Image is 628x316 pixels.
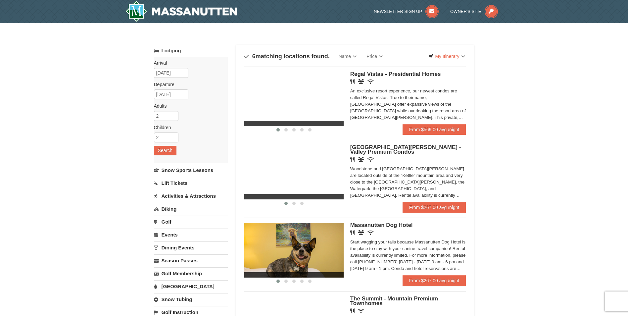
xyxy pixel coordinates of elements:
a: Golf Membership [154,267,228,280]
i: Restaurant [350,157,355,162]
a: Lodging [154,45,228,57]
a: Dining Events [154,241,228,254]
i: Banquet Facilities [358,230,364,235]
a: Massanutten Resort [125,1,237,22]
a: From $267.00 avg /night [403,202,466,213]
a: From $569.00 avg /night [403,124,466,135]
a: Activities & Attractions [154,190,228,202]
span: Owner's Site [450,9,481,14]
label: Arrival [154,60,223,66]
a: Lift Tickets [154,177,228,189]
div: Start wagging your tails because Massanutten Dog Hotel is the place to stay with your canine trav... [350,239,466,272]
label: Adults [154,103,223,109]
i: Restaurant [350,308,355,313]
a: Golf [154,216,228,228]
button: Search [154,146,176,155]
div: An exclusive resort experience, our newest condos are called Regal Vistas. True to their name, [G... [350,88,466,121]
a: Snow Sports Lessons [154,164,228,176]
i: Wireless Internet (free) [367,157,374,162]
a: Owner's Site [450,9,498,14]
span: The Summit - Mountain Premium Townhomes [350,295,438,306]
label: Departure [154,81,223,88]
a: Price [362,50,388,63]
a: Events [154,229,228,241]
a: [GEOGRAPHIC_DATA] [154,280,228,292]
i: Wireless Internet (free) [367,79,374,84]
div: Woodstone and [GEOGRAPHIC_DATA][PERSON_NAME] are located outside of the "Kettle" mountain area an... [350,166,466,199]
label: Children [154,124,223,131]
i: Banquet Facilities [358,157,364,162]
i: Wireless Internet (free) [358,308,364,313]
img: Massanutten Resort Logo [125,1,237,22]
i: Restaurant [350,79,355,84]
span: Newsletter Sign Up [374,9,422,14]
a: Season Passes [154,254,228,267]
span: Massanutten Dog Hotel [350,222,413,228]
span: [GEOGRAPHIC_DATA][PERSON_NAME] - Valley Premium Condos [350,144,461,155]
a: Name [334,50,362,63]
a: Newsletter Sign Up [374,9,439,14]
a: From $267.00 avg /night [403,275,466,286]
a: My Itinerary [424,51,469,61]
a: Snow Tubing [154,293,228,305]
i: Restaurant [350,230,355,235]
i: Wireless Internet (free) [367,230,374,235]
a: Biking [154,203,228,215]
i: Banquet Facilities [358,79,364,84]
span: Regal Vistas - Presidential Homes [350,71,441,77]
